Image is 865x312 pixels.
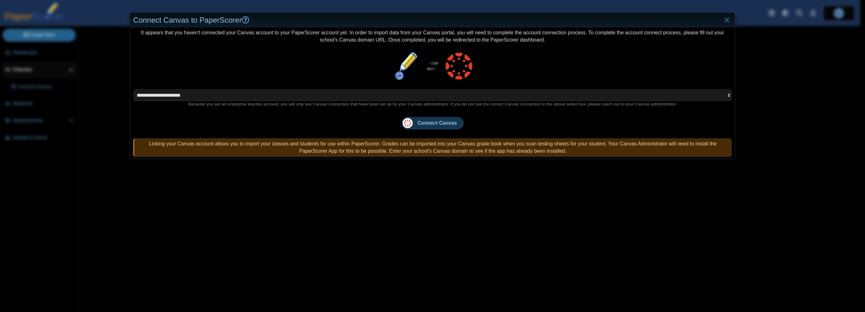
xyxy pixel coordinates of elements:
div: Connect Canvas to PaperScorer [130,13,735,28]
img: canvas-logo.png [443,50,475,82]
img: sync.svg [422,62,443,71]
div: Because you are an enterprise teacher account, you will only see Canvas connection that have been... [133,101,732,107]
div: It appears that you haven't connected your Canvas account to your PaperScorer account yet. In ord... [130,27,735,159]
img: paper-scorer-favicon.png [390,50,422,82]
button: Connect Canvas [401,117,463,129]
div: Linking your Canvas account allows you to import your classes and students for use within PaperSc... [133,138,732,157]
a: Close [722,15,732,26]
span: Connect Canvas [417,120,457,126]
